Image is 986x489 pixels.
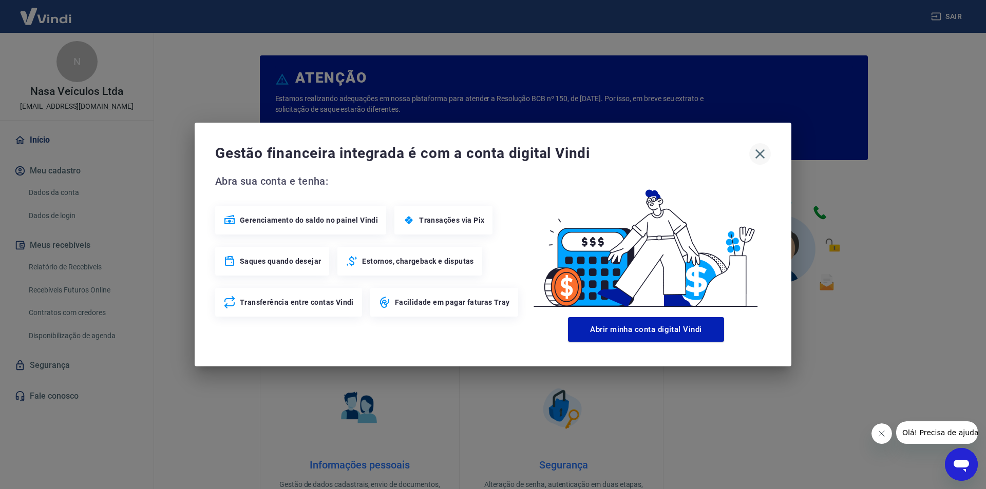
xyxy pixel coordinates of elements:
span: Estornos, chargeback e disputas [362,256,473,266]
span: Abra sua conta e tenha: [215,173,521,189]
iframe: Fechar mensagem [871,423,892,444]
iframe: Mensagem da empresa [896,421,978,444]
span: Saques quando desejar [240,256,321,266]
span: Olá! Precisa de ajuda? [6,7,86,15]
button: Abrir minha conta digital Vindi [568,317,724,342]
span: Gestão financeira integrada é com a conta digital Vindi [215,143,749,164]
span: Facilidade em pagar faturas Tray [395,297,510,307]
img: Good Billing [521,173,771,313]
iframe: Botão para abrir a janela de mensagens [945,448,978,481]
span: Gerenciamento do saldo no painel Vindi [240,215,378,225]
span: Transferência entre contas Vindi [240,297,354,307]
span: Transações via Pix [419,215,484,225]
